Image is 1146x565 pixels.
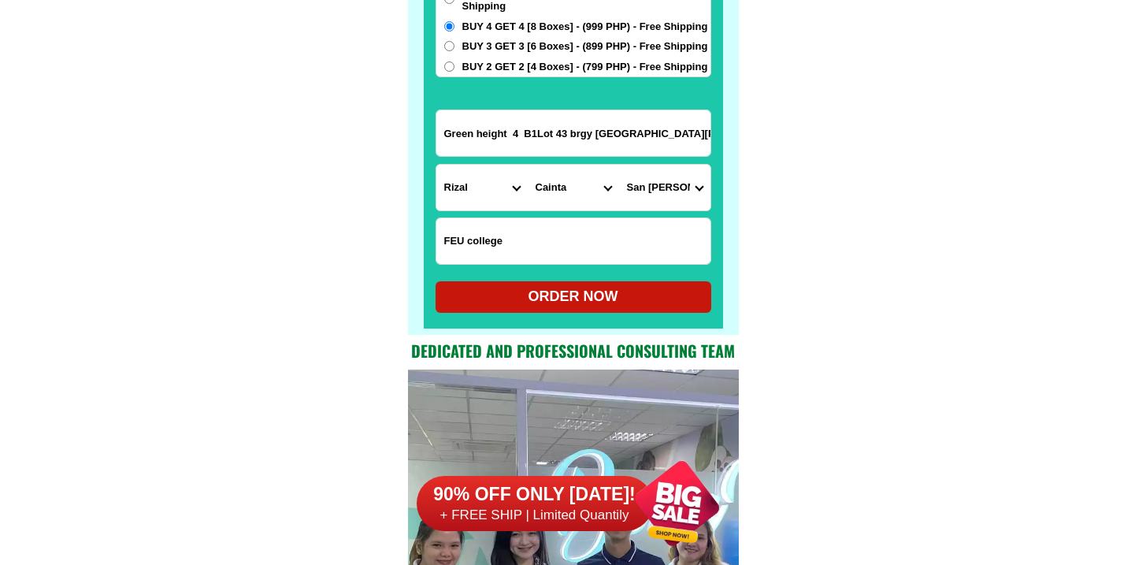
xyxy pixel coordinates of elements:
[436,165,528,210] select: Select province
[444,21,454,32] input: BUY 4 GET 4 [8 Boxes] - (999 PHP) - Free Shipping
[417,483,653,507] h6: 90% OFF ONLY [DATE]!
[462,39,708,54] span: BUY 3 GET 3 [6 Boxes] - (899 PHP) - Free Shipping
[444,61,454,72] input: BUY 2 GET 2 [4 Boxes] - (799 PHP) - Free Shipping
[462,19,708,35] span: BUY 4 GET 4 [8 Boxes] - (999 PHP) - Free Shipping
[436,286,711,307] div: ORDER NOW
[417,507,653,524] h6: + FREE SHIP | Limited Quantily
[408,339,739,362] h2: Dedicated and professional consulting team
[619,165,710,210] select: Select commune
[528,165,619,210] select: Select district
[444,41,454,51] input: BUY 3 GET 3 [6 Boxes] - (899 PHP) - Free Shipping
[462,59,708,75] span: BUY 2 GET 2 [4 Boxes] - (799 PHP) - Free Shipping
[436,110,710,156] input: Input address
[436,218,710,264] input: Input LANDMARKOFLOCATION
